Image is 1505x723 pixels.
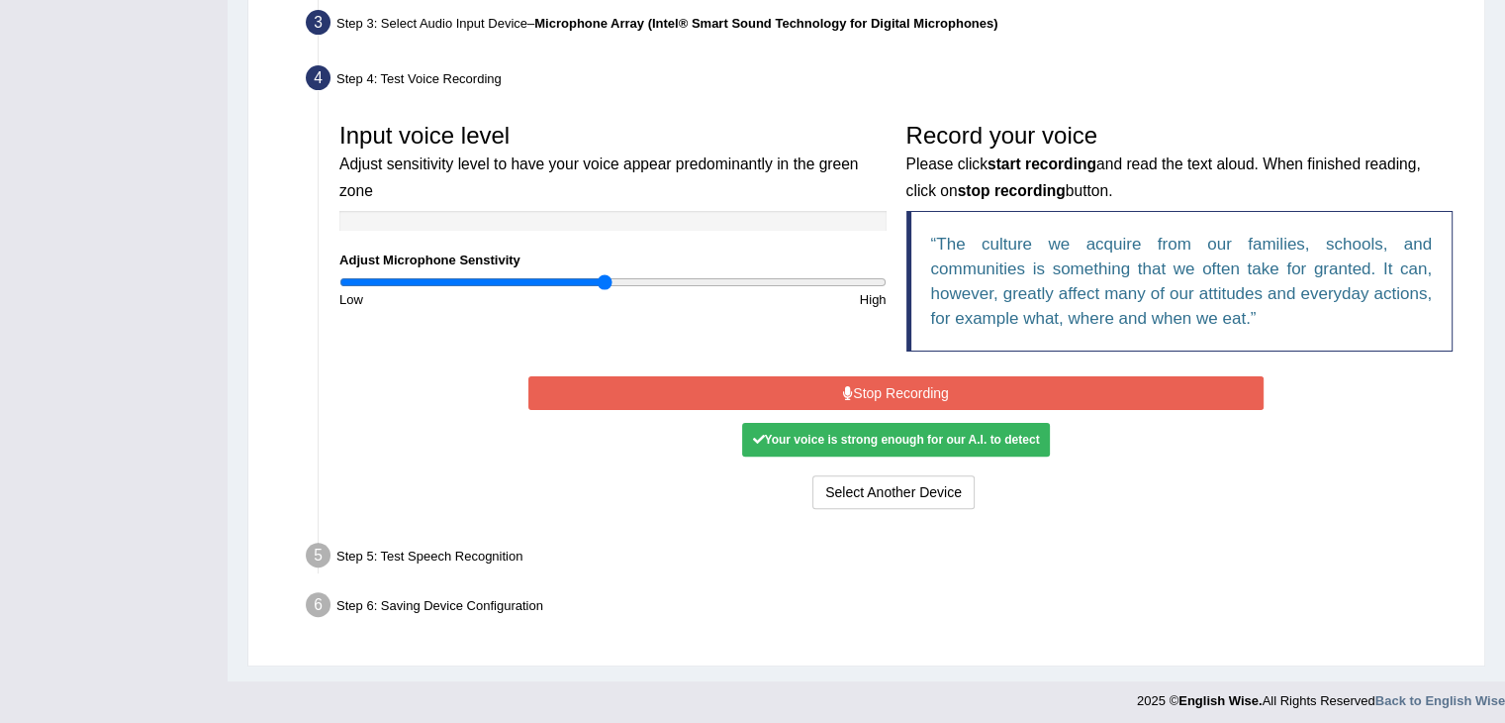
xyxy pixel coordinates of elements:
[297,59,1475,103] div: Step 4: Test Voice Recording
[1375,693,1505,708] a: Back to English Wise
[329,290,612,309] div: Low
[906,123,1454,201] h3: Record your voice
[339,251,520,269] label: Adjust Microphone Senstivity
[742,423,1049,457] div: Your voice is strong enough for our A.I. to detect
[812,475,975,509] button: Select Another Device
[1178,693,1262,708] strong: English Wise.
[527,16,997,31] span: –
[958,182,1066,199] b: stop recording
[534,16,997,31] b: Microphone Array (Intel® Smart Sound Technology for Digital Microphones)
[297,537,1475,580] div: Step 5: Test Speech Recognition
[1137,681,1505,710] div: 2025 © All Rights Reserved
[528,376,1264,410] button: Stop Recording
[297,586,1475,630] div: Step 6: Saving Device Configuration
[931,235,1433,328] q: The culture we acquire from our families, schools, and communities is something that we often tak...
[339,123,887,201] h3: Input voice level
[339,155,858,198] small: Adjust sensitivity level to have your voice appear predominantly in the green zone
[906,155,1421,198] small: Please click and read the text aloud. When finished reading, click on button.
[988,155,1096,172] b: start recording
[297,4,1475,48] div: Step 3: Select Audio Input Device
[612,290,895,309] div: High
